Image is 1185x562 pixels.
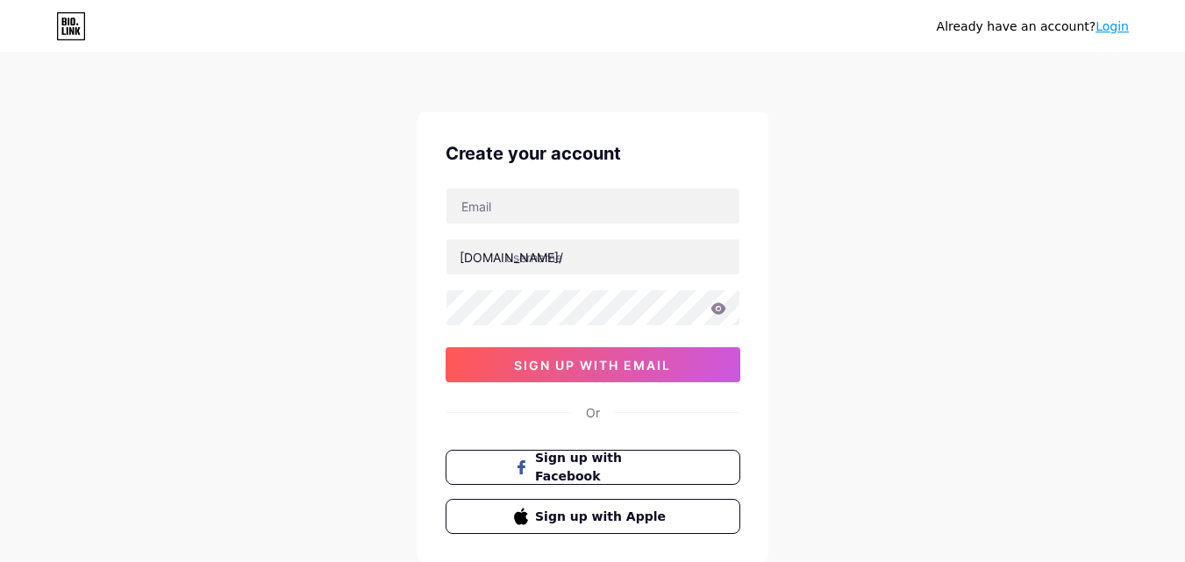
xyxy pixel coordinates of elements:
input: username [446,239,739,274]
div: Create your account [446,140,740,167]
div: Already have an account? [937,18,1129,36]
input: Email [446,189,739,224]
a: Login [1096,19,1129,33]
button: Sign up with Facebook [446,450,740,485]
div: Or [586,403,600,422]
button: Sign up with Apple [446,499,740,534]
span: Sign up with Facebook [535,449,671,486]
button: sign up with email [446,347,740,382]
span: sign up with email [514,358,671,373]
div: [DOMAIN_NAME]/ [460,248,563,267]
span: Sign up with Apple [535,508,671,526]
